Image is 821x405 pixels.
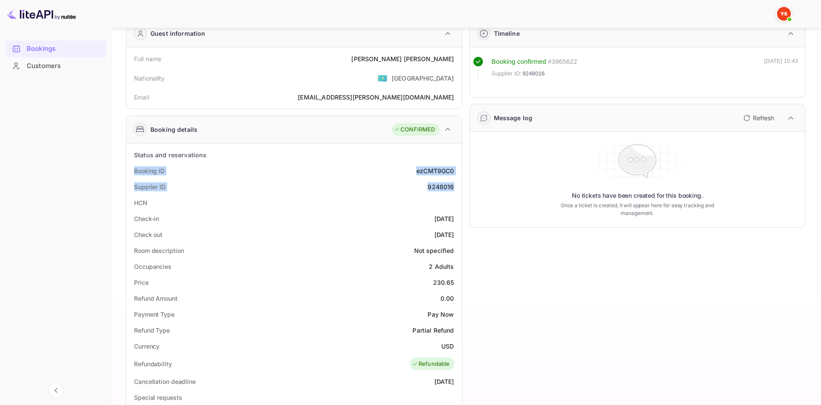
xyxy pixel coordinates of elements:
div: Check-in [134,214,159,223]
div: Currency [134,342,159,351]
div: Customers [5,58,106,75]
span: Supplier ID: [492,69,522,78]
div: 9248016 [428,182,454,191]
div: Customers [27,61,102,71]
div: Bookings [5,40,106,57]
div: [DATE] 15:43 [764,57,798,82]
span: 9248016 [522,69,545,78]
div: Special requests [134,393,182,402]
div: 2 Adults [429,262,454,271]
div: Not specified [414,246,454,255]
div: 0.00 [440,294,454,303]
div: [EMAIL_ADDRESS][PERSON_NAME][DOMAIN_NAME] [298,93,454,102]
div: Refund Type [134,326,170,335]
div: USD [441,342,454,351]
div: Timeline [494,29,520,38]
button: Refresh [738,111,777,125]
img: Yandex Support [777,7,791,21]
div: Booking details [150,125,197,134]
div: Bookings [27,44,102,54]
div: Booking confirmed [492,57,546,67]
div: Price [134,278,149,287]
div: Refund Amount [134,294,178,303]
img: LiteAPI logo [7,7,76,21]
a: Bookings [5,40,106,56]
span: United States [378,70,387,86]
button: Collapse navigation [48,383,64,398]
div: Payment Type [134,310,175,319]
div: [PERSON_NAME] [PERSON_NAME] [351,54,454,63]
p: Once a ticket is created, it will appear here for easy tracking and management. [547,202,727,217]
div: Booking ID [134,166,165,175]
div: Check out [134,230,162,239]
div: Cancellation deadline [134,377,196,386]
p: Refresh [753,113,774,122]
div: 230.65 [433,278,454,287]
div: Pay Now [428,310,454,319]
div: Occupancies [134,262,172,271]
div: HCN [134,198,147,207]
div: [DATE] [434,230,454,239]
div: [DATE] [434,214,454,223]
div: # 3965622 [548,57,577,67]
div: Guest information [150,29,206,38]
div: Nationality [134,74,165,83]
div: Email [134,93,149,102]
div: Message log [494,113,533,122]
div: Partial Refund [412,326,454,335]
div: Full name [134,54,161,63]
div: ezCMT9GC0 [416,166,454,175]
div: Status and reservations [134,150,206,159]
div: [DATE] [434,377,454,386]
p: No tickets have been created for this booking. [572,191,703,200]
div: Room description [134,246,184,255]
div: Supplier ID [134,182,165,191]
div: Refundability [134,359,172,368]
div: CONFIRMED [394,125,435,134]
a: Customers [5,58,106,74]
div: Refundable [412,360,450,368]
div: [GEOGRAPHIC_DATA] [392,74,454,83]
